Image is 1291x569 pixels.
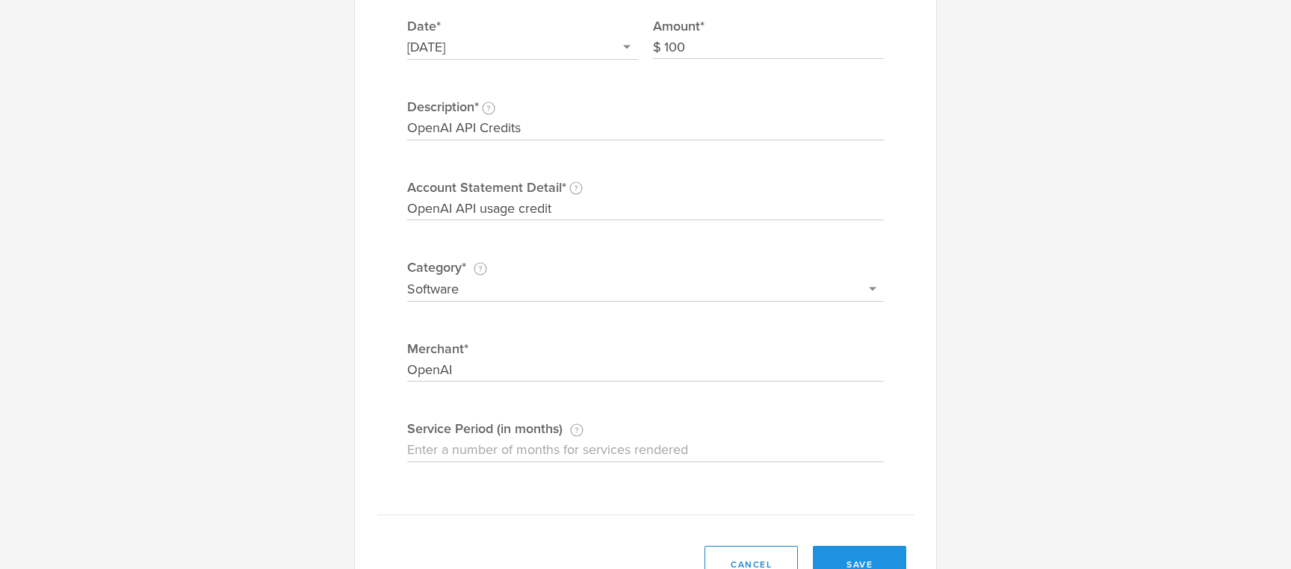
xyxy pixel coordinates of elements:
[407,419,884,438] label: Service Period (in months)
[407,339,884,358] label: Merchant
[407,116,884,140] input: Enter a description of the transaction
[407,36,638,60] input: Select date
[407,16,638,36] label: Date*
[407,358,884,382] input: Add merchant
[664,36,884,60] input: 0.00
[407,197,884,221] input: Enter the details as they appear on your account statement
[407,258,884,277] label: Category*
[407,97,884,116] label: Description
[653,36,664,60] div: $
[407,438,884,462] input: Enter a number of months for services rendered
[653,16,884,36] label: Amount
[407,178,884,197] label: Account Statement Detail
